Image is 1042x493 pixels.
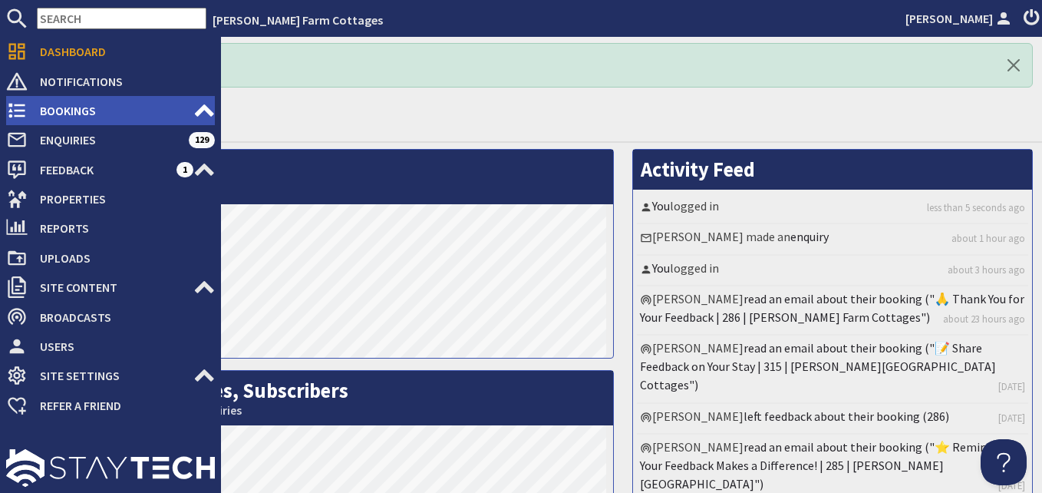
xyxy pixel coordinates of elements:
[6,246,215,270] a: Uploads
[905,9,1014,28] a: [PERSON_NAME]
[47,371,613,425] h2: Bookings, Enquiries, Subscribers
[28,127,189,152] span: Enquiries
[37,8,206,29] input: SEARCH
[948,263,1025,277] a: about 3 hours ago
[637,194,1028,224] li: logged in
[6,187,215,211] a: Properties
[6,157,215,182] a: Feedback 1
[6,305,215,329] a: Broadcasts
[640,340,996,392] a: read an email about their booking ("📝 Share Feedback on Your Stay | 315 | [PERSON_NAME][GEOGRAPHI...
[28,39,215,64] span: Dashboard
[54,182,605,197] small: This Month: 209 Visits
[641,157,755,182] a: Activity Feed
[28,305,215,329] span: Broadcasts
[28,246,215,270] span: Uploads
[640,439,1006,491] a: read an email about their booking ("⭐ Reminder: Your Feedback Makes a Difference! | 285 | [PERSON...
[998,411,1025,425] a: [DATE]
[637,256,1028,286] li: logged in
[28,393,215,418] span: Refer a Friend
[6,275,215,299] a: Site Content
[637,286,1028,336] li: [PERSON_NAME]
[189,132,215,147] span: 129
[6,393,215,418] a: Refer a Friend
[6,39,215,64] a: Dashboard
[652,260,670,276] a: You
[6,363,215,388] a: Site Settings
[640,291,1024,325] a: read an email about their booking ("🙏 Thank You for Your Feedback | 286 | [PERSON_NAME] Farm Cott...
[28,187,215,211] span: Properties
[54,403,605,418] small: This Month: 0 Bookings, 2 Enquiries
[652,198,670,213] a: You
[637,404,1028,435] li: [PERSON_NAME]
[927,200,1025,215] a: less than 5 seconds ago
[176,162,193,177] span: 1
[744,409,949,424] a: left feedback about their booking (286)
[6,98,215,123] a: Bookings
[213,12,383,28] a: [PERSON_NAME] Farm Cottages
[998,379,1025,394] a: [DATE]
[981,439,1027,485] iframe: Toggle Customer Support
[28,216,215,240] span: Reports
[943,312,1025,326] a: about 23 hours ago
[28,98,193,123] span: Bookings
[47,150,613,204] h2: Visits per Day
[6,127,215,152] a: Enquiries 129
[28,69,215,94] span: Notifications
[637,224,1028,255] li: [PERSON_NAME] made an
[6,449,215,487] img: staytech_l_w-4e588a39d9fa60e82540d7cfac8cfe4b7147e857d3e8dbdfbd41c59d52db0ec4.svg
[6,334,215,359] a: Users
[790,229,829,244] a: enquiry
[28,363,193,388] span: Site Settings
[6,216,215,240] a: Reports
[28,334,215,359] span: Users
[951,231,1025,246] a: about 1 hour ago
[28,157,176,182] span: Feedback
[6,69,215,94] a: Notifications
[28,275,193,299] span: Site Content
[46,43,1033,88] div: Logged In! Hello!
[637,336,1028,403] li: [PERSON_NAME]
